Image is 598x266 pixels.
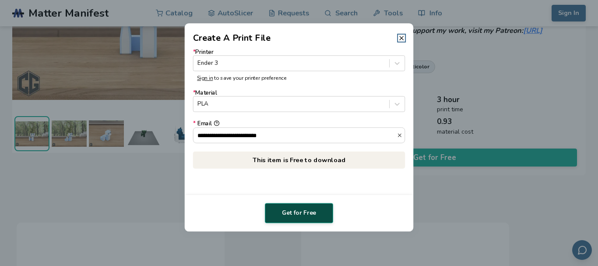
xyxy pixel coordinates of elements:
h2: Create A Print File [193,32,271,44]
button: *Email [214,121,219,126]
label: Material [193,90,405,112]
p: This item is Free to download [193,151,405,168]
button: *Email [397,132,405,138]
label: Printer [193,49,405,71]
div: Email [193,121,405,127]
p: to save your printer preference [197,75,401,82]
button: Get for Free [265,203,333,223]
input: *Email [193,128,397,142]
a: Sign in [197,74,213,82]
